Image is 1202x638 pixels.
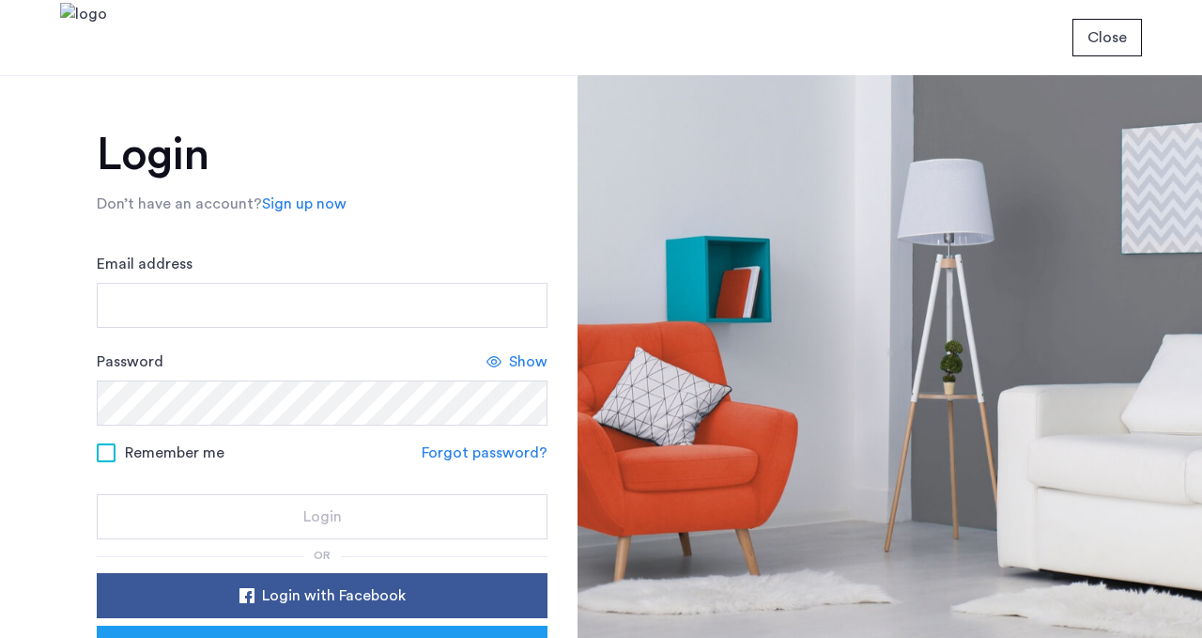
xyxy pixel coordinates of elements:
button: button [1072,19,1142,56]
span: Show [509,350,547,373]
a: Forgot password? [422,442,547,464]
span: Don’t have an account? [97,196,262,211]
label: Email address [97,253,193,275]
a: Sign up now [262,193,347,215]
span: Remember me [125,442,224,464]
label: Password [97,350,163,373]
span: Login [303,506,342,528]
span: Login with Facebook [262,584,406,607]
button: button [97,494,547,539]
button: button [97,573,547,618]
span: Close [1087,26,1127,49]
img: logo [60,3,107,73]
span: or [314,550,331,561]
h1: Login [97,132,547,178]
